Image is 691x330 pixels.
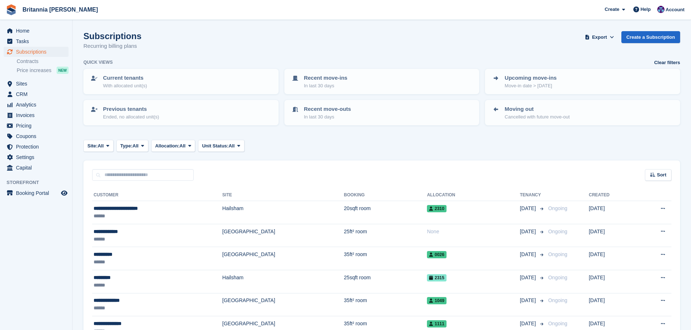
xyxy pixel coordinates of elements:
span: Settings [16,152,59,162]
a: Preview store [60,189,69,197]
a: menu [4,26,69,36]
a: Previous tenants Ended, no allocated unit(s) [84,101,278,125]
span: Home [16,26,59,36]
span: Invoices [16,110,59,120]
button: Site: All [83,140,114,152]
p: In last 30 days [304,113,351,121]
span: Allocation: [155,142,180,150]
td: [DATE] [589,224,636,247]
p: Recent move-ins [304,74,347,82]
span: [DATE] [520,205,537,212]
span: Create [605,6,619,13]
a: Contracts [17,58,69,65]
span: Ongoing [548,297,567,303]
span: Unit Status: [202,142,229,150]
span: Storefront [7,179,72,186]
span: Subscriptions [16,47,59,57]
a: Recent move-outs In last 30 days [285,101,479,125]
p: Cancelled with future move-out [505,113,569,121]
h6: Quick views [83,59,113,66]
th: Allocation [427,189,520,201]
td: 20sqft room [344,201,427,224]
span: Account [666,6,684,13]
span: Export [592,34,607,41]
td: Hailsham [222,270,344,293]
a: menu [4,110,69,120]
span: [DATE] [520,251,537,258]
span: Ongoing [548,229,567,234]
a: menu [4,163,69,173]
td: [GEOGRAPHIC_DATA] [222,224,344,247]
p: Previous tenants [103,105,159,113]
span: All [132,142,139,150]
span: CRM [16,89,59,99]
span: 2315 [427,274,447,281]
td: 25ft² room [344,224,427,247]
a: Clear filters [654,59,680,66]
th: Booking [344,189,427,201]
td: [DATE] [589,247,636,270]
a: menu [4,121,69,131]
span: Help [641,6,651,13]
span: 1111 [427,320,447,327]
td: [DATE] [589,270,636,293]
td: [GEOGRAPHIC_DATA] [222,293,344,316]
a: menu [4,131,69,141]
p: Recurring billing plans [83,42,141,50]
a: menu [4,89,69,99]
span: [DATE] [520,228,537,235]
span: Capital [16,163,59,173]
span: Pricing [16,121,59,131]
a: menu [4,47,69,57]
button: Unit Status: All [198,140,244,152]
a: menu [4,100,69,110]
button: Allocation: All [151,140,196,152]
span: Tasks [16,36,59,46]
td: [DATE] [589,293,636,316]
span: All [180,142,186,150]
span: Type: [120,142,133,150]
a: Moving out Cancelled with future move-out [486,101,679,125]
button: Type: All [116,140,148,152]
p: Ended, no allocated unit(s) [103,113,159,121]
span: Sites [16,79,59,89]
a: menu [4,152,69,162]
h1: Subscriptions [83,31,141,41]
th: Tenancy [520,189,545,201]
th: Site [222,189,344,201]
th: Customer [92,189,222,201]
a: Upcoming move-ins Move-in date > [DATE] [486,70,679,93]
span: Coupons [16,131,59,141]
p: With allocated unit(s) [103,82,147,89]
th: Created [589,189,636,201]
span: Ongoing [548,251,567,257]
td: 25sqft room [344,270,427,293]
p: Current tenants [103,74,147,82]
a: menu [4,142,69,152]
a: menu [4,79,69,89]
td: 35ft² room [344,293,427,316]
p: Move-in date > [DATE] [505,82,556,89]
a: menu [4,36,69,46]
span: Analytics [16,100,59,110]
img: Becca Clark [657,6,665,13]
td: 35ft² room [344,247,427,270]
a: Recent move-ins In last 30 days [285,70,479,93]
span: Site: [87,142,98,150]
a: Create a Subscription [621,31,680,43]
button: Export [584,31,616,43]
span: [DATE] [520,320,537,327]
p: Moving out [505,105,569,113]
span: Ongoing [548,321,567,326]
span: 0026 [427,251,447,258]
a: menu [4,188,69,198]
td: [DATE] [589,201,636,224]
p: In last 30 days [304,82,347,89]
a: Price increases NEW [17,66,69,74]
p: Recent move-outs [304,105,351,113]
span: 1049 [427,297,447,304]
span: Booking Portal [16,188,59,198]
span: Price increases [17,67,52,74]
span: Protection [16,142,59,152]
p: Upcoming move-ins [505,74,556,82]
